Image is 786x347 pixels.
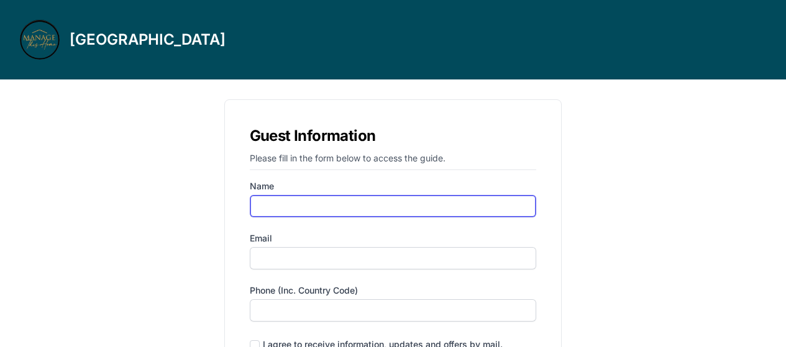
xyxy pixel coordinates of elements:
p: Please fill in the form below to access the guide. [250,152,537,170]
label: Phone (inc. country code) [250,284,537,297]
h3: [GEOGRAPHIC_DATA] [70,30,226,50]
h1: Guest Information [250,125,537,147]
img: 9xrb8zdmh9lp8oa3vk2ozchhk71a [20,20,60,60]
a: [GEOGRAPHIC_DATA] [20,20,226,60]
label: Name [250,180,537,192]
label: Email [250,232,537,245]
